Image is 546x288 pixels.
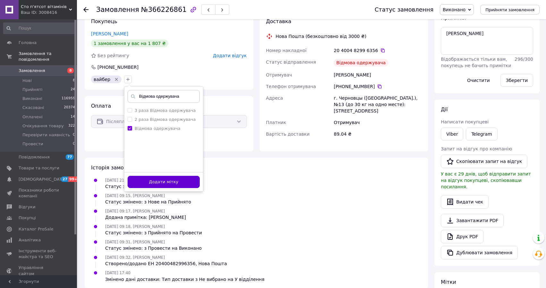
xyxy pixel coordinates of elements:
div: [PHONE_NUMBER] [97,64,139,70]
label: 3 раза Відмова одержувача [135,108,196,113]
span: Показники роботи компанії [19,187,59,199]
span: Перевірити наявність [22,132,70,138]
div: Ваш ID: 3008416 [21,10,77,15]
span: 322 [68,123,75,129]
div: Створено/додано ЕН 20400482996356, Нова Пошта [105,260,227,267]
div: г. Черновцы ([GEOGRAPHIC_DATA].), №13 (до 30 кг на одно месте): [STREET_ADDRESS] [332,92,423,117]
span: Дії [441,106,448,113]
div: 20 4004 8299 6356 [334,47,422,54]
span: Оплачені [22,114,43,120]
span: Отримувач [266,72,292,77]
span: Інструменти веб-майстра та SEO [19,248,59,260]
span: Замовлення та повідомлення [19,51,77,62]
div: Статус змінено: з Нове на Прийнято [105,199,191,205]
div: [PHONE_NUMBER] [334,83,422,90]
span: Номер накладної [266,48,307,53]
span: 0 [73,132,75,138]
div: 89.04 ₴ [332,128,423,140]
span: Платник [266,120,286,125]
div: Змінено дані доставки: Тип доставки з Не вибрано на У відділення [105,276,265,283]
span: Каталог ProSale [19,226,53,232]
div: Додана примітка: [PERSON_NAME] [105,214,186,221]
a: Завантажити PDF [441,214,504,227]
span: Додати відгук [213,53,247,58]
span: Замовлення [96,6,139,14]
span: Відгуки [19,204,35,210]
span: Прийняти замовлення [485,7,534,12]
span: Прийняті [22,87,42,93]
span: Телефон отримувача [266,84,316,89]
span: Очікування товару [22,123,64,129]
a: Viber [441,128,463,140]
div: Статус змінено: з Прийнято на Провести [105,230,202,236]
div: [PERSON_NAME] [332,69,423,81]
span: [DATE] 09:18, [PERSON_NAME] [105,224,165,229]
button: Видати чек [441,195,489,209]
button: Прийняти замовлення [480,5,540,14]
div: Відмова одержувача [334,59,388,67]
a: Telegram [466,128,497,140]
span: 14 [71,114,75,120]
span: [DATE] 09:31, [PERSON_NAME] [105,240,165,244]
span: 0 [73,141,75,147]
label: 2 раза Відмова одержувача [135,117,196,122]
span: Примітки [441,15,466,21]
span: №366226861 [141,6,187,14]
span: Провести [22,141,43,147]
button: Додати мітку [128,176,200,188]
span: Оплата [91,103,111,109]
span: [DATE] 17:40 [105,271,130,275]
span: [DATE] 09:32, [PERSON_NAME] [105,255,165,260]
button: Очистити [462,74,495,87]
span: Покупець [91,18,117,24]
svg: Видалити мітку [114,77,119,82]
span: Товари та послуги [19,165,59,171]
span: Вартість доставки [266,131,310,137]
div: Статус змінено: з Провести на Виконано [105,245,202,251]
span: Управління сайтом [19,265,59,276]
input: Напишіть назву мітки [128,90,200,103]
span: Скасовані [22,105,44,111]
span: Нові [22,78,32,84]
span: Головна [19,40,37,46]
div: Отримувач [332,117,423,128]
span: 116959 [62,96,75,102]
span: Покупці [19,215,36,221]
div: Статус замовлення [374,6,433,13]
span: вайбер [94,77,110,82]
input: Пошук [3,22,76,34]
a: [PERSON_NAME] [91,31,128,36]
span: [DATE] 21:16 [105,178,130,183]
span: Доставка [266,18,291,24]
textarea: [PERSON_NAME] [441,27,533,55]
span: У вас є 29 днів, щоб відправити запит на відгук покупцеві, скопіювавши посилання. [441,171,531,189]
button: Скопіювати запит на відгук [441,155,527,168]
button: Дублювати замовлення [441,246,518,259]
span: [DEMOGRAPHIC_DATA] [19,176,66,182]
span: [DATE] 09:17, [PERSON_NAME] [105,209,165,213]
span: Мітки [441,279,456,285]
span: Повідомлення [19,154,50,160]
span: 77 [66,154,74,160]
span: 8 [73,78,75,84]
span: 20374 [64,105,75,111]
span: Cто п'ятсот вітамінів [21,4,69,10]
span: Історія замовлення [91,165,143,171]
span: Без рейтингу [97,53,129,58]
span: Аналітика [19,237,41,243]
span: Виконано [443,7,466,12]
span: 296 / 300 [515,57,533,62]
span: 24 [71,87,75,93]
div: 1 замовлення у вас на 1 807 ₴ [91,40,168,47]
span: 27 [61,176,68,182]
span: Відображається тільки вам, покупець не бачить примітки [441,57,511,68]
div: Повернутися назад [83,6,88,13]
a: Друк PDF [441,230,483,243]
span: Статус відправлення [266,59,316,65]
span: Адреса [266,95,283,101]
span: [DATE] 09:15, [PERSON_NAME] [105,194,165,198]
span: Запит на відгук про компанію [441,146,512,151]
div: Статус змінено: Нове [105,183,156,190]
button: Зберегти [500,74,533,87]
span: Написати покупцеві [441,119,489,124]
